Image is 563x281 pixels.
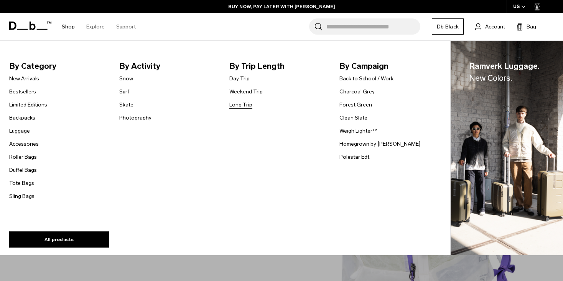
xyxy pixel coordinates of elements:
[9,60,107,72] span: By Category
[119,60,217,72] span: By Activity
[527,23,536,31] span: Bag
[339,140,420,148] a: Homegrown by [PERSON_NAME]
[119,114,151,122] a: Photography
[228,3,335,10] a: BUY NOW, PAY LATER WITH [PERSON_NAME]
[229,60,327,72] span: By Trip Length
[9,88,36,96] a: Bestsellers
[9,127,30,135] a: Luggage
[339,88,375,96] a: Charcoal Grey
[9,166,37,174] a: Duffel Bags
[339,60,437,72] span: By Campaign
[229,88,263,96] a: Weekend Trip
[119,75,133,83] a: Snow
[116,13,136,40] a: Support
[9,179,34,187] a: Tote Bags
[451,41,563,256] a: Ramverk Luggage.New Colors. Db
[485,23,505,31] span: Account
[451,41,563,256] img: Db
[469,73,512,83] span: New Colors.
[119,101,133,109] a: Skate
[9,75,39,83] a: New Arrivals
[339,101,372,109] a: Forest Green
[9,231,109,248] a: All products
[86,13,105,40] a: Explore
[432,18,464,35] a: Db Black
[339,114,367,122] a: Clean Slate
[119,88,129,96] a: Surf
[475,22,505,31] a: Account
[229,101,252,109] a: Long Trip
[62,13,75,40] a: Shop
[229,75,250,83] a: Day Trip
[9,153,37,161] a: Roller Bags
[9,101,47,109] a: Limited Editions
[339,127,377,135] a: Weigh Lighter™
[56,13,142,40] nav: Main Navigation
[9,114,35,122] a: Backpacks
[469,60,540,84] span: Ramverk Luggage.
[517,22,536,31] button: Bag
[9,192,35,200] a: Sling Bags
[339,153,370,161] a: Polestar Edt.
[339,75,393,83] a: Back to School / Work
[9,140,39,148] a: Accessories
